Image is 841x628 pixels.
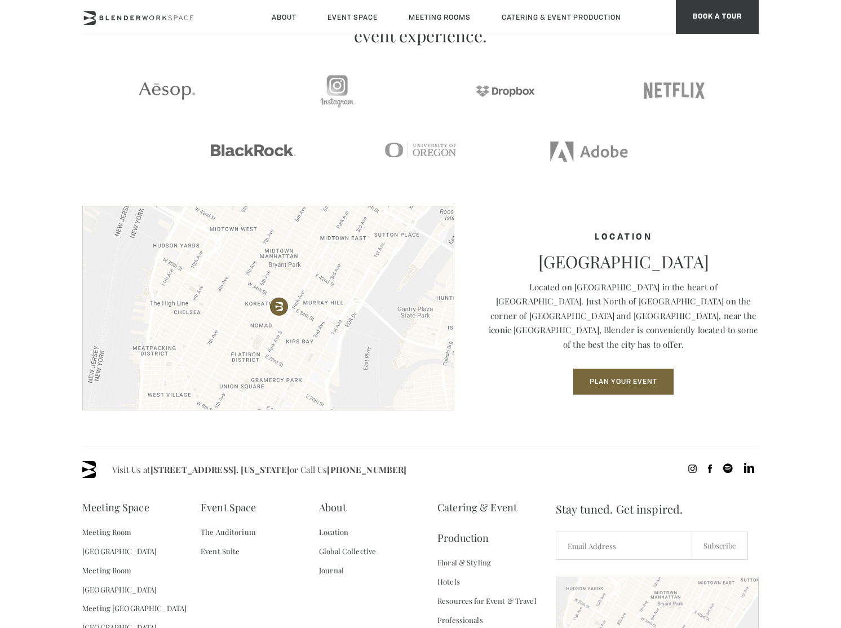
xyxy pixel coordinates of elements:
p: Located on [GEOGRAPHIC_DATA] in the heart of [GEOGRAPHIC_DATA]. Just North of [GEOGRAPHIC_DATA] o... [488,280,759,352]
a: About [319,492,346,523]
img: blender-map.jpg [82,206,454,410]
a: [STREET_ADDRESS]. [US_STATE] [151,464,290,475]
a: Location [319,523,348,542]
iframe: Chat Widget [639,471,841,628]
a: Catering & Event Production [437,492,556,553]
a: Event Suite [201,542,240,561]
button: Plan Your Event [573,369,674,395]
a: Meeting [GEOGRAPHIC_DATA] [82,599,187,618]
a: The Auditorium [201,523,256,542]
a: Meeting Room [GEOGRAPHIC_DATA] [82,561,201,599]
a: Global Collective [319,542,376,561]
p: [GEOGRAPHIC_DATA] [488,251,759,272]
a: Meeting Space [82,492,149,523]
a: Journal [319,561,344,580]
a: Floral & Styling [437,553,491,572]
p: We cater to companies and brands seeking a custom event experience. [223,5,618,46]
input: Email Address [556,532,692,560]
a: Hotels [437,572,460,591]
h4: Location [488,233,759,242]
a: [PHONE_NUMBER] [327,464,406,475]
a: Event Space [201,492,256,523]
span: Visit Us at or Call Us [112,461,406,478]
a: Meeting Room [GEOGRAPHIC_DATA] [82,523,201,561]
img: Aesop [99,68,234,113]
span: Stay tuned. Get inspired. [556,492,759,526]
